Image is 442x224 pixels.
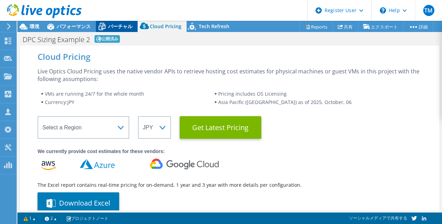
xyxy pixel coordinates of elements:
[45,99,74,105] span: Currency: JPY
[218,90,287,97] span: Pricing includes OS Licensing
[30,23,39,30] span: 環境
[61,214,113,223] a: プロジェクトノート
[57,23,91,30] span: パフォーマンス
[40,214,62,223] a: 2
[95,35,120,43] span: 公開済み
[403,21,433,32] a: 詳細
[108,23,132,30] span: バーチャル
[38,53,422,61] div: Cloud Pricing
[19,214,40,223] a: 1
[218,99,352,105] span: Asia Pacific ([GEOGRAPHIC_DATA]) as of 2025, October, 06
[349,215,407,221] span: ソーシャルメディアで共有する
[199,23,229,30] span: Tech Refresh
[358,21,403,32] a: エクスポート
[300,21,333,32] a: Reports
[423,5,434,16] span: TM
[38,67,422,83] div: Live Optics Cloud Pricing uses the native vendor APIs to retrieve hosting cost estimates for phys...
[38,181,422,189] div: The Excel report contains real-time pricing for on-demand, 1 year and 3 year with more details pe...
[45,90,144,97] span: VMs are running 24/7 for the whole month
[180,116,261,139] button: Get Latest Pricing
[23,36,90,43] h1: DPC Sizing Example 2
[38,149,165,154] strong: We currently provide cost estimates for these vendors:
[150,23,181,30] span: Cloud Pricing
[333,21,358,32] a: 共有
[38,192,119,215] button: Download Excel
[380,7,386,14] svg: \n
